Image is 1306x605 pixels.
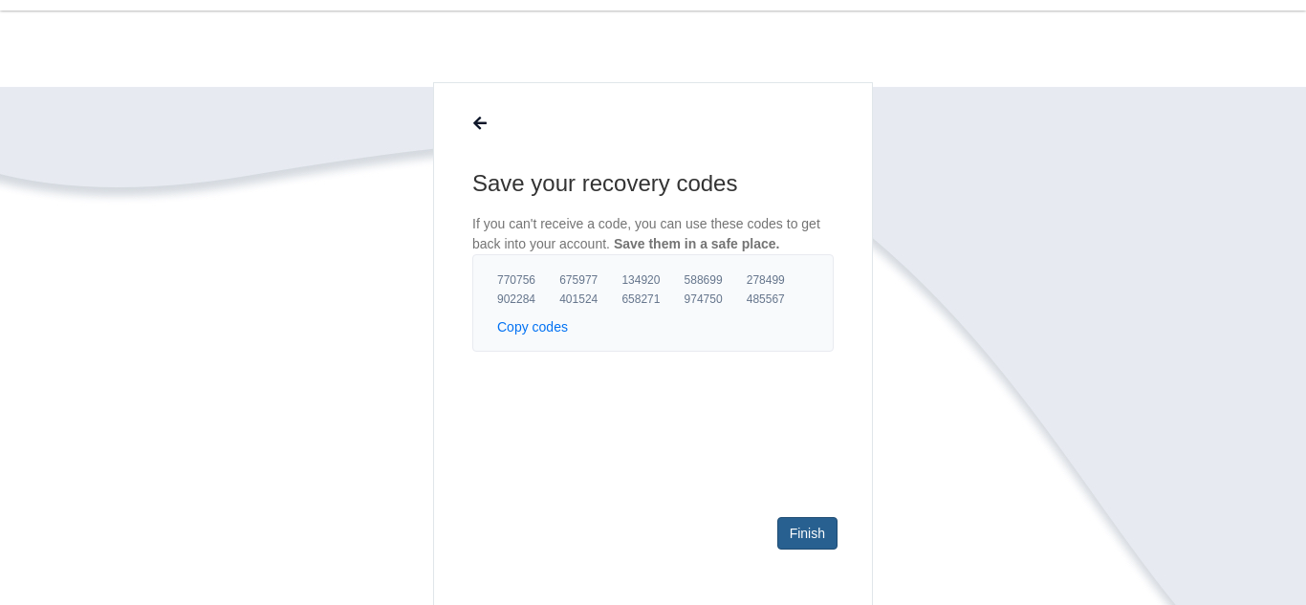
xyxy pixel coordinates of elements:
span: 134920 [621,272,684,288]
span: 401524 [559,292,621,307]
span: Save them in a safe place. [614,236,780,251]
span: 974750 [685,292,747,307]
span: 485567 [747,292,809,307]
span: 278499 [747,272,809,288]
button: Copy codes [497,317,568,336]
span: 770756 [497,272,559,288]
span: 675977 [559,272,621,288]
h1: Save your recovery codes [472,168,834,199]
a: Finish [777,517,838,550]
span: 658271 [621,292,684,307]
span: 588699 [685,272,747,288]
p: If you can't receive a code, you can use these codes to get back into your account. [472,214,834,254]
span: 902284 [497,292,559,307]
